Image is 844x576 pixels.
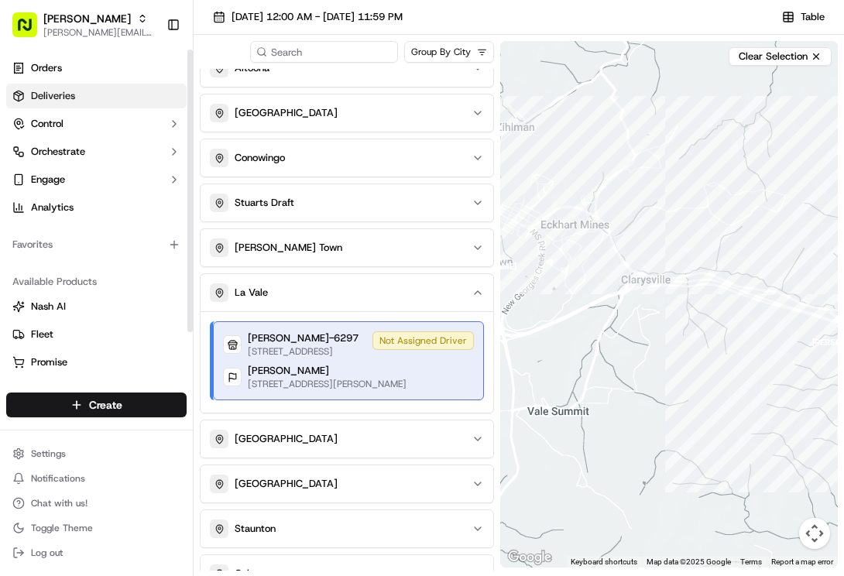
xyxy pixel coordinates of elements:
p: [PERSON_NAME]-6297 [248,331,359,345]
div: Start new chat [53,148,254,163]
button: [GEOGRAPHIC_DATA] [201,465,493,502]
button: Stuarts Draft [201,184,493,221]
button: [DATE] 12:00 AM - [DATE] 11:59 PM [206,6,410,28]
button: Notifications [6,468,187,489]
a: Terms (opens in new tab) [740,557,762,566]
p: [GEOGRAPHIC_DATA] [235,432,338,446]
button: La Vale [201,274,493,311]
button: [PERSON_NAME] Town [201,229,493,266]
span: Deliveries [31,89,75,103]
img: Google [504,547,555,567]
a: Analytics [6,195,187,220]
p: Welcome 👋 [15,62,282,87]
span: Group By City [411,46,471,58]
p: [PERSON_NAME] [248,364,329,378]
div: 💻 [131,226,143,238]
div: 📗 [15,226,28,238]
button: Clear Selection [729,47,832,66]
button: [GEOGRAPHIC_DATA] [201,94,493,132]
p: Conowingo [235,151,285,165]
span: Map data ©2025 Google [647,557,731,566]
a: Promise [12,355,180,369]
button: Staunton [201,510,493,547]
p: [PERSON_NAME] Town [235,241,342,255]
p: La Vale [235,286,268,300]
span: Log out [31,547,63,559]
img: Nash [15,15,46,46]
button: Start new chat [263,153,282,171]
span: Pylon [154,262,187,274]
span: Notifications [31,472,85,485]
span: Toggle Theme [31,522,93,534]
span: Chat with us! [31,497,87,509]
a: Orders [6,56,187,81]
button: [PERSON_NAME] [43,11,131,26]
span: Promise [31,355,67,369]
span: Settings [31,447,66,460]
span: Fleet [31,327,53,341]
button: Map camera controls [799,518,830,549]
span: Analytics [31,201,74,214]
a: Report a map error [771,557,833,566]
div: Favorites [6,232,187,257]
span: Orchestrate [31,145,85,159]
span: Create [89,397,122,413]
button: [PERSON_NAME][PERSON_NAME][EMAIL_ADDRESS][PERSON_NAME][DOMAIN_NAME] [6,6,160,43]
p: [GEOGRAPHIC_DATA] [235,106,338,120]
span: API Documentation [146,225,249,240]
span: Control [31,117,63,131]
span: Nash AI [31,300,66,314]
span: Table [801,10,825,24]
input: Got a question? Start typing here... [40,100,279,116]
button: Engage [6,167,187,192]
button: Toggle Theme [6,517,187,539]
button: [PERSON_NAME][EMAIL_ADDRESS][PERSON_NAME][DOMAIN_NAME] [43,26,154,39]
button: Promise [6,350,187,375]
button: Keyboard shortcuts [571,557,637,567]
button: Chat with us! [6,492,187,514]
a: 📗Knowledge Base [9,218,125,246]
p: Staunton [235,522,276,536]
a: Deliveries [6,84,187,108]
span: Knowledge Base [31,225,118,240]
a: Nash AI [12,300,180,314]
span: Engage [31,173,65,187]
a: 💻API Documentation [125,218,255,246]
img: 1736555255976-a54dd68f-1ca7-489b-9aae-adbdc363a1c4 [15,148,43,176]
p: Stuarts Draft [235,196,294,210]
button: Log out [6,542,187,564]
button: Orchestrate [6,139,187,164]
p: [STREET_ADDRESS][PERSON_NAME] [248,378,407,390]
a: Fleet [12,327,180,341]
span: Orders [31,61,62,75]
input: Search [250,41,398,63]
div: We're available if you need us! [53,163,196,176]
button: Control [6,111,187,136]
a: Powered byPylon [109,262,187,274]
button: Nash AI [6,294,187,319]
div: Available Products [6,269,187,294]
p: [STREET_ADDRESS] [248,345,359,358]
button: Fleet [6,322,187,347]
button: Settings [6,443,187,465]
span: [DATE] 12:00 AM - [DATE] 11:59 PM [232,10,403,24]
div: La Vale [201,311,493,413]
a: Open this area in Google Maps (opens a new window) [504,547,555,567]
button: Conowingo [201,139,493,177]
p: [GEOGRAPHIC_DATA] [235,477,338,491]
button: Create [6,393,187,417]
button: [GEOGRAPHIC_DATA] [201,420,493,458]
button: Table [775,6,832,28]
